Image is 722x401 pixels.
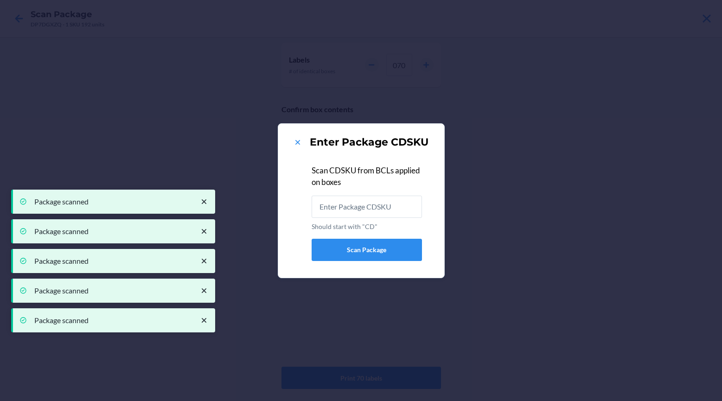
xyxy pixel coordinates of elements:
input: Should start with "CD" [312,196,422,218]
svg: close toast [199,286,209,295]
p: Package scanned [34,316,190,325]
svg: close toast [199,316,209,325]
svg: close toast [199,227,209,236]
p: Package scanned [34,227,190,236]
p: Package scanned [34,286,190,295]
p: Should start with "CD" [312,222,422,231]
div: Scan CDSKU from BCLs applied on boxes [312,165,422,188]
svg: close toast [199,197,209,206]
svg: close toast [199,256,209,266]
p: Package scanned [34,256,190,266]
button: Scan Package [312,239,422,261]
h2: Enter Package CDSKU [310,135,428,150]
p: Package scanned [34,197,190,206]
